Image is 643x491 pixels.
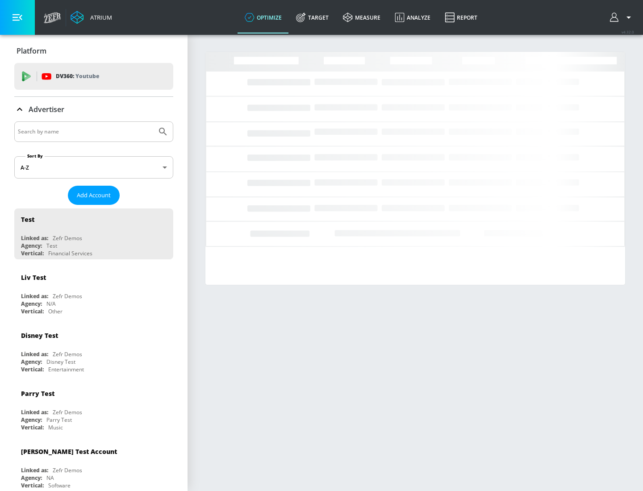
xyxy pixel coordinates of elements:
[21,424,44,431] div: Vertical:
[21,273,46,282] div: Liv Test
[17,46,46,56] p: Platform
[21,416,42,424] div: Agency:
[14,266,173,317] div: Liv TestLinked as:Zefr DemosAgency:N/AVertical:Other
[14,208,173,259] div: TestLinked as:Zefr DemosAgency:TestVertical:Financial Services
[21,308,44,315] div: Vertical:
[53,234,82,242] div: Zefr Demos
[21,366,44,373] div: Vertical:
[48,250,92,257] div: Financial Services
[21,466,48,474] div: Linked as:
[14,156,173,179] div: A-Z
[21,250,44,257] div: Vertical:
[56,71,99,81] p: DV360:
[21,300,42,308] div: Agency:
[53,350,82,358] div: Zefr Demos
[622,29,634,34] span: v 4.32.0
[21,234,48,242] div: Linked as:
[21,331,58,340] div: Disney Test
[14,383,173,433] div: Parry TestLinked as:Zefr DemosAgency:Parry TestVertical:Music
[21,474,42,482] div: Agency:
[77,190,111,200] span: Add Account
[18,126,153,137] input: Search by name
[48,308,63,315] div: Other
[25,153,45,159] label: Sort By
[289,1,336,33] a: Target
[14,63,173,90] div: DV360: Youtube
[46,358,75,366] div: Disney Test
[46,300,56,308] div: N/A
[75,71,99,81] p: Youtube
[48,482,71,489] div: Software
[388,1,438,33] a: Analyze
[53,292,82,300] div: Zefr Demos
[71,11,112,24] a: Atrium
[68,186,120,205] button: Add Account
[14,38,173,63] div: Platform
[21,215,34,224] div: Test
[14,97,173,122] div: Advertiser
[21,408,48,416] div: Linked as:
[21,389,54,398] div: Parry Test
[87,13,112,21] div: Atrium
[46,242,57,250] div: Test
[48,424,63,431] div: Music
[238,1,289,33] a: optimize
[46,416,72,424] div: Parry Test
[46,474,54,482] div: NA
[48,366,84,373] div: Entertainment
[21,358,42,366] div: Agency:
[29,104,64,114] p: Advertiser
[21,292,48,300] div: Linked as:
[21,447,117,456] div: [PERSON_NAME] Test Account
[53,408,82,416] div: Zefr Demos
[336,1,388,33] a: measure
[14,325,173,375] div: Disney TestLinked as:Zefr DemosAgency:Disney TestVertical:Entertainment
[53,466,82,474] div: Zefr Demos
[21,242,42,250] div: Agency:
[21,350,48,358] div: Linked as:
[21,482,44,489] div: Vertical:
[438,1,484,33] a: Report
